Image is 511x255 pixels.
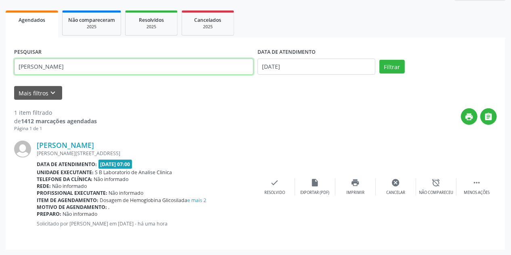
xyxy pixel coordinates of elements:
div: 2025 [188,24,228,30]
span: Não informado [63,211,98,217]
button: print [461,108,477,125]
div: 1 item filtrado [14,108,97,117]
b: Unidade executante: [37,169,94,176]
span: Resolvidos [139,17,164,23]
b: Preparo: [37,211,61,217]
a: e mais 2 [188,197,207,204]
span: Não compareceram [68,17,115,23]
span: Cancelados [195,17,222,23]
b: Motivo de agendamento: [37,204,107,211]
div: 2025 [131,24,172,30]
div: de [14,117,97,125]
i:  [484,112,493,121]
i: cancel [392,178,400,187]
img: img [14,141,31,158]
p: Solicitado por [PERSON_NAME] em [DATE] - há uma hora [37,220,255,227]
span: S B Laboratorio de Analise Clinica [95,169,172,176]
button:  [480,108,497,125]
span: . [109,204,110,211]
div: Resolvido [264,190,285,196]
span: Agendados [19,17,45,23]
div: Página 1 de 1 [14,125,97,132]
div: Exportar (PDF) [301,190,330,196]
span: Não informado [94,176,129,183]
i: print [465,112,474,121]
div: Cancelar [386,190,405,196]
input: Nome, CNS [14,59,253,75]
i: insert_drive_file [311,178,320,187]
span: [DATE] 07:00 [98,160,132,169]
b: Profissional executante: [37,190,107,196]
button: Mais filtroskeyboard_arrow_down [14,86,62,100]
strong: 1412 marcações agendadas [21,117,97,125]
i: keyboard_arrow_down [49,89,58,97]
span: Não informado [109,190,144,196]
input: Selecione um intervalo [258,59,375,75]
div: Não compareceu [419,190,453,196]
i: check [270,178,279,187]
label: PESQUISAR [14,46,42,59]
i:  [472,178,481,187]
button: Filtrar [379,60,405,74]
i: alarm_off [432,178,441,187]
div: 2025 [68,24,115,30]
span: Não informado [52,183,87,190]
b: Rede: [37,183,51,190]
div: Menos ações [464,190,490,196]
span: Dosagem de Hemoglobina Glicosilada [100,197,207,204]
label: DATA DE ATENDIMENTO [258,46,316,59]
i: print [351,178,360,187]
a: [PERSON_NAME] [37,141,94,150]
b: Data de atendimento: [37,161,97,168]
div: Imprimir [346,190,364,196]
b: Telefone da clínica: [37,176,92,183]
div: [PERSON_NAME][STREET_ADDRESS] [37,150,255,157]
b: Item de agendamento: [37,197,98,204]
